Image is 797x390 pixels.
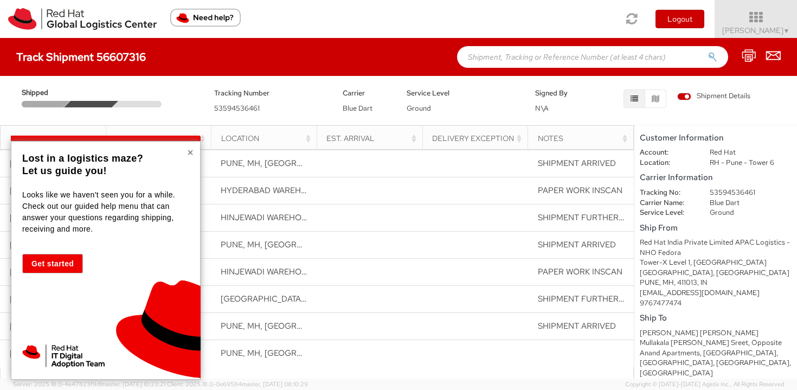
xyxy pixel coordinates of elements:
[640,133,792,143] h5: Customer Information
[783,27,790,35] span: ▼
[640,278,792,288] div: PUNE, MH, 411013, IN
[187,147,194,158] button: Close
[214,104,260,113] span: 53594536461
[640,314,792,323] h5: Ship To
[8,8,157,30] img: rh-logistics-00dfa346123c4ec078e1.svg
[625,380,784,389] span: Copyright © [DATE]-[DATE] Agistix Inc., All Rights Reserved
[343,104,372,113] span: Blue Dart
[221,212,492,223] span: HINJEWADI WAREHOUSE, KONDHWA, MAHARASHTRA
[640,238,792,258] div: Red Hat India Private Limited APAC Logistics - NHO Fedora
[22,189,187,235] p: Looks like we haven't seen you for a while. Check out our guided help menu that can answer your q...
[640,173,792,182] h5: Carrier Information
[432,133,524,144] div: Delivery Exception
[538,266,622,277] span: PAPER WORK INSCAN
[632,188,702,198] dt: Tracking No:
[407,104,431,113] span: Ground
[538,293,671,304] span: SHIPMENT FURTHER CONNECTED
[221,185,498,196] span: HYDERABAD WAREHOUSE, BACHUPALLY, TELANGANA
[22,165,107,176] strong: Let us guide you!
[538,321,616,331] span: SHIPMENT ARRIVED
[22,88,68,98] span: Shipped
[10,133,102,144] div: Date and Time
[632,208,702,218] dt: Service Level:
[535,89,583,97] h5: Signed By
[640,338,792,378] div: Mullakala [PERSON_NAME] Sreet, Opposite Anand Apartments, [GEOGRAPHIC_DATA], [GEOGRAPHIC_DATA], [...
[170,9,241,27] button: Need help?
[221,321,348,331] span: PUNE, MH, IN
[640,258,792,278] div: Tower-X Level 1, [GEOGRAPHIC_DATA] [GEOGRAPHIC_DATA], [GEOGRAPHIC_DATA]
[538,239,616,250] span: SHIPMENT ARRIVED
[640,298,792,309] div: 9767477474
[326,133,419,144] div: Est. Arrival
[655,10,704,28] button: Logout
[221,133,313,144] div: Location
[722,25,790,35] span: [PERSON_NAME]
[538,185,622,196] span: PAPER WORK INSCAN
[221,158,348,169] span: PUNE, MH, IN
[115,133,208,144] div: Transit Status
[242,380,308,388] span: master, [DATE] 08:10:29
[677,91,750,101] span: Shipment Details
[167,380,308,388] span: Client: 2025.18.0-0e69584
[535,104,549,113] span: N\A
[221,293,478,304] span: MAGARPATTA CITY PUD, PUNE, MAHARASHTRA
[538,158,616,169] span: SHIPMENT ARRIVED
[632,158,702,168] dt: Location:
[22,254,83,273] button: Get started
[101,380,165,388] span: master, [DATE] 10:23:21
[640,223,792,233] h5: Ship From
[221,266,492,277] span: HINJEWADI WAREHOUSE, KONDHWA, MAHARASHTRA
[640,328,792,338] div: [PERSON_NAME] [PERSON_NAME]
[13,380,165,388] span: Server: 2025.18.0-4e47823f9d1
[407,89,519,97] h5: Service Level
[16,51,146,63] h4: Track Shipment 56607316
[538,212,671,223] span: SHIPMENT FURTHER CONNECTED
[632,148,702,158] dt: Account:
[538,133,630,144] div: Notes
[677,91,750,103] label: Shipment Details
[22,153,143,164] strong: Lost in a logistics maze?
[632,198,702,208] dt: Carrier Name:
[640,288,792,298] div: [EMAIL_ADDRESS][DOMAIN_NAME]
[343,89,390,97] h5: Carrier
[221,239,348,250] span: PUNE, MH, IN
[214,89,326,97] h5: Tracking Number
[221,348,348,359] span: PUNE, MH, IN
[457,46,728,68] input: Shipment, Tracking or Reference Number (at least 4 chars)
